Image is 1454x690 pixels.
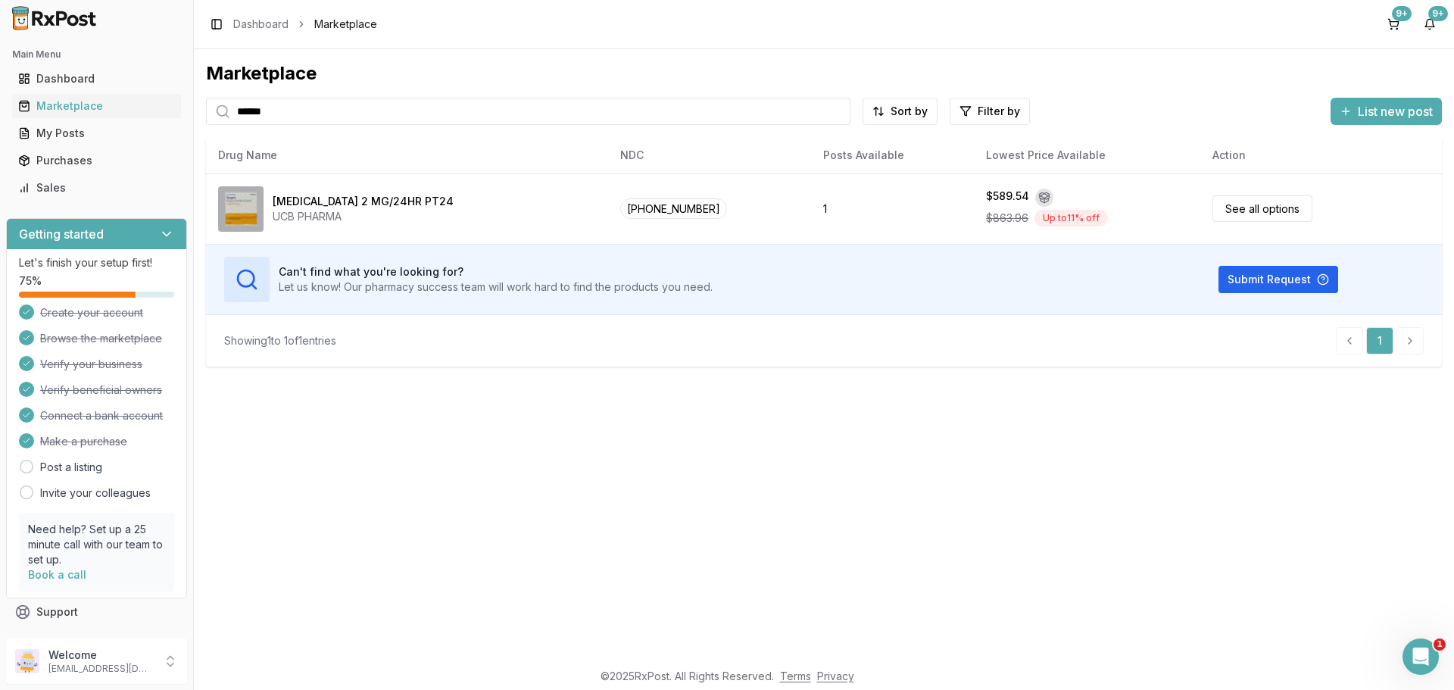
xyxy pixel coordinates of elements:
a: Privacy [817,670,854,682]
a: See all options [1212,195,1312,222]
span: List new post [1358,102,1433,120]
a: List new post [1331,105,1442,120]
a: Post a listing [40,460,102,475]
p: [EMAIL_ADDRESS][DOMAIN_NAME] [48,663,154,675]
div: My Posts [18,126,175,141]
h2: Main Menu [12,48,181,61]
a: My Posts [12,120,181,147]
nav: breadcrumb [233,17,377,32]
a: Purchases [12,147,181,174]
span: Browse the marketplace [40,331,162,346]
img: User avatar [15,649,39,673]
div: Sales [18,180,175,195]
a: Dashboard [12,65,181,92]
img: RxPost Logo [6,6,103,30]
p: Need help? Set up a 25 minute call with our team to set up. [28,522,165,567]
span: Verify your business [40,357,142,372]
nav: pagination [1336,327,1424,354]
th: Lowest Price Available [974,137,1200,173]
div: 9+ [1392,6,1412,21]
div: 9+ [1428,6,1448,21]
button: Feedback [6,626,187,653]
button: Sales [6,176,187,200]
button: Dashboard [6,67,187,91]
a: 1 [1366,327,1393,354]
span: Feedback [36,632,88,647]
span: 1 [1434,638,1446,651]
button: List new post [1331,98,1442,125]
button: 9+ [1381,12,1406,36]
div: UCB PHARMA [273,209,454,224]
iframe: Intercom live chat [1403,638,1439,675]
button: Purchases [6,148,187,173]
a: Marketplace [12,92,181,120]
div: Purchases [18,153,175,168]
a: Terms [780,670,811,682]
button: My Posts [6,121,187,145]
a: Dashboard [233,17,289,32]
a: Invite your colleagues [40,485,151,501]
button: Support [6,598,187,626]
img: Neupro 2 MG/24HR PT24 [218,186,264,232]
div: Showing 1 to 1 of 1 entries [224,333,336,348]
span: Create your account [40,305,143,320]
div: Up to 11 % off [1034,210,1108,226]
th: Action [1200,137,1442,173]
span: [PHONE_NUMBER] [620,198,727,219]
a: Sales [12,174,181,201]
span: 75 % [19,273,42,289]
p: Let us know! Our pharmacy success team will work hard to find the products you need. [279,279,713,295]
th: Drug Name [206,137,608,173]
button: Submit Request [1218,266,1338,293]
button: Sort by [863,98,938,125]
span: Filter by [978,104,1020,119]
div: $589.54 [986,189,1029,207]
p: Welcome [48,648,154,663]
div: Marketplace [18,98,175,114]
div: [MEDICAL_DATA] 2 MG/24HR PT24 [273,194,454,209]
th: Posts Available [811,137,974,173]
div: Marketplace [206,61,1442,86]
span: Make a purchase [40,434,127,449]
a: Book a call [28,568,86,581]
span: Marketplace [314,17,377,32]
button: Filter by [950,98,1030,125]
th: NDC [608,137,811,173]
div: Dashboard [18,71,175,86]
p: Let's finish your setup first! [19,255,174,270]
button: 9+ [1418,12,1442,36]
button: Marketplace [6,94,187,118]
span: $863.96 [986,211,1028,226]
h3: Can't find what you're looking for? [279,264,713,279]
span: Connect a bank account [40,408,163,423]
span: Sort by [891,104,928,119]
h3: Getting started [19,225,104,243]
span: Verify beneficial owners [40,382,162,398]
td: 1 [811,173,974,244]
